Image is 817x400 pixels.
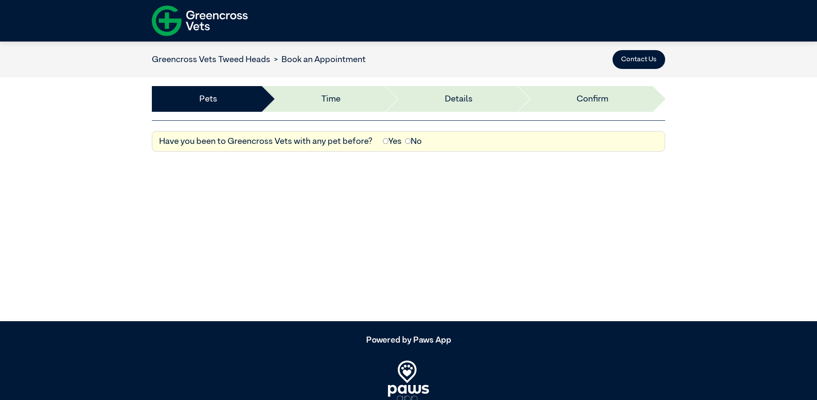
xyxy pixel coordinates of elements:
img: f-logo [152,2,248,39]
nav: breadcrumb [152,53,366,66]
h5: Powered by Paws App [152,335,665,345]
a: Pets [199,93,217,105]
input: No [405,138,411,144]
button: Contact Us [613,50,665,69]
label: Have you been to Greencross Vets with any pet before? [159,135,373,148]
label: Yes [383,135,402,148]
a: Greencross Vets Tweed Heads [152,55,270,64]
li: Book an Appointment [270,53,366,66]
label: No [405,135,422,148]
input: Yes [383,138,388,144]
